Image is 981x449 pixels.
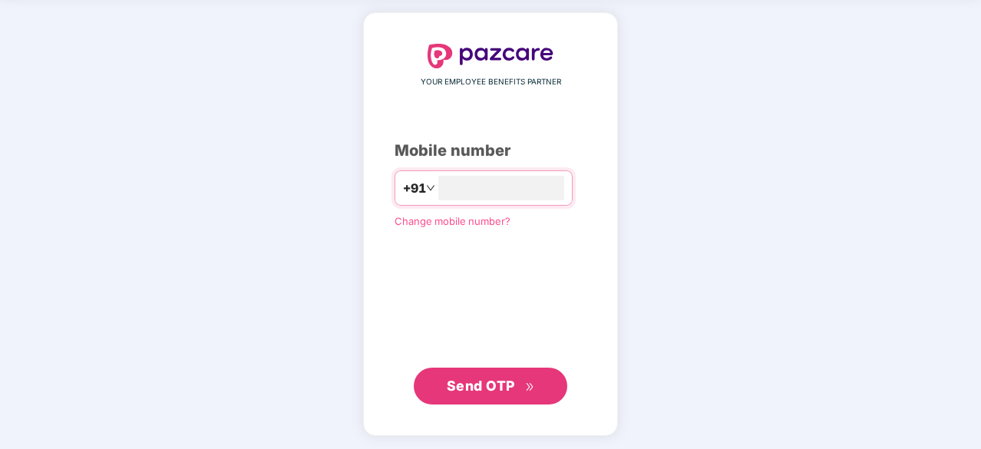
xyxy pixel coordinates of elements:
[421,76,561,88] span: YOUR EMPLOYEE BENEFITS PARTNER
[395,215,510,227] a: Change mobile number?
[395,139,586,163] div: Mobile number
[525,382,535,392] span: double-right
[426,183,435,193] span: down
[414,368,567,404] button: Send OTPdouble-right
[403,179,426,198] span: +91
[428,44,553,68] img: logo
[447,378,515,394] span: Send OTP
